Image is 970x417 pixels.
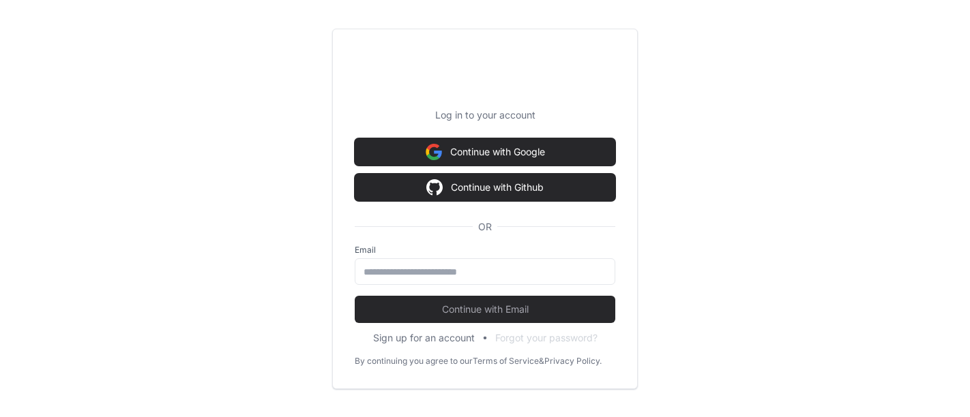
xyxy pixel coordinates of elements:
span: OR [473,220,497,234]
p: Log in to your account [355,108,615,122]
img: Sign in with google [426,138,442,166]
div: By continuing you agree to our [355,356,473,367]
a: Privacy Policy. [544,356,602,367]
a: Terms of Service [473,356,539,367]
span: Continue with Email [355,303,615,316]
button: Continue with Google [355,138,615,166]
div: & [539,356,544,367]
button: Sign up for an account [373,331,475,345]
label: Email [355,245,615,256]
img: Sign in with google [426,174,443,201]
button: Continue with Email [355,296,615,323]
button: Continue with Github [355,174,615,201]
button: Forgot your password? [495,331,598,345]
